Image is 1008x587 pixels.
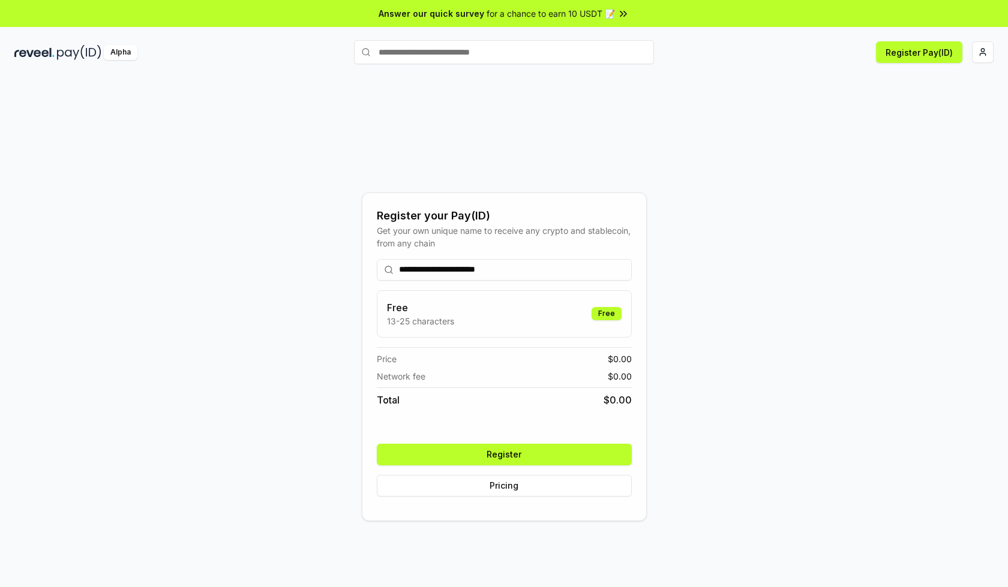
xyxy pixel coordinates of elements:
button: Register [377,444,632,465]
div: Register your Pay(ID) [377,207,632,224]
span: $ 0.00 [604,393,632,407]
span: Price [377,353,397,365]
div: Free [592,307,622,320]
span: Answer our quick survey [379,7,484,20]
div: Alpha [104,45,137,60]
span: Total [377,393,400,407]
span: $ 0.00 [608,353,632,365]
span: Network fee [377,370,425,383]
span: for a chance to earn 10 USDT 📝 [487,7,615,20]
span: $ 0.00 [608,370,632,383]
h3: Free [387,300,454,315]
img: reveel_dark [14,45,55,60]
p: 13-25 characters [387,315,454,327]
button: Register Pay(ID) [876,41,962,63]
button: Pricing [377,475,632,496]
img: pay_id [57,45,101,60]
div: Get your own unique name to receive any crypto and stablecoin, from any chain [377,224,632,249]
